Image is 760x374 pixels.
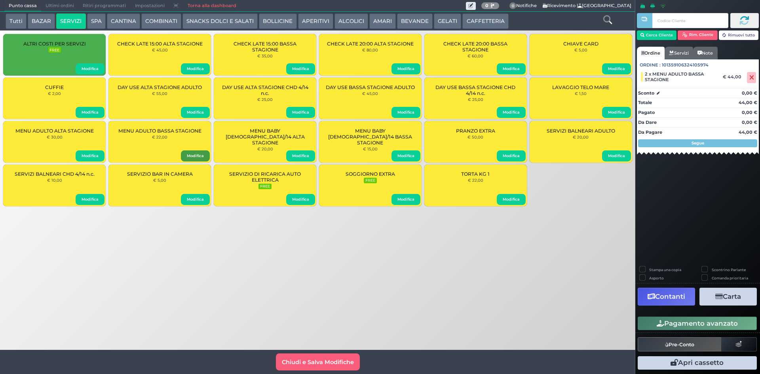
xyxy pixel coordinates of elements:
[362,47,378,52] small: € 80,00
[391,63,420,74] button: Modifica
[28,13,55,29] button: BAZAR
[47,135,63,139] small: € 30,00
[739,129,757,135] strong: 44,00 €
[431,41,520,53] span: CHECK LATE 20:00 BASSA STAGIONE
[431,84,520,96] span: DAY USE BASSA STAGIONE CHD 4/14 n.c.
[153,178,166,182] small: € 5,00
[220,128,310,146] span: MENU BABY [DEMOGRAPHIC_DATA]/14 ALTA STAGIONE
[131,0,169,11] span: Impostazioni
[181,194,210,205] button: Modifica
[468,178,483,182] small: € 22,00
[497,150,526,161] button: Modifica
[127,171,193,177] span: SERVIZIO BAR IN CAMERA
[602,150,631,161] button: Modifica
[15,171,95,177] span: SERVIZI BALNEARI CHD 4/14 n.c.
[645,71,718,82] span: 2 x MENU ADULTO BASSA STAGIONE
[258,184,271,189] small: FREE
[298,13,333,29] button: APERITIVI
[742,90,757,96] strong: 0,00 €
[434,13,461,29] button: GELATI
[181,63,210,74] button: Modifica
[467,53,483,58] small: € 60,00
[678,30,718,40] button: Rim. Cliente
[638,110,655,115] strong: Pagato
[4,0,41,11] span: Punto cassa
[719,30,759,40] button: Rimuovi tutto
[574,47,587,52] small: € 5,00
[369,13,396,29] button: AMARI
[45,84,64,90] span: CUFFIE
[665,47,693,59] a: Servizi
[638,317,757,330] button: Pagamento avanzato
[547,128,615,134] span: SERVIZI BALNEARI ADULTO
[638,337,722,351] button: Pre-Conto
[118,84,202,90] span: DAY USE ALTA STAGIONE ADULTO
[364,178,376,183] small: FREE
[327,41,414,47] span: CHECK LATE 20:00 ALTA STAGIONE
[363,146,378,151] small: € 15,00
[497,194,526,205] button: Modifica
[391,150,420,161] button: Modifica
[48,91,61,96] small: € 2,00
[41,0,78,11] span: Ultimi ordini
[602,107,631,118] button: Modifica
[220,41,310,53] span: CHECK LATE 15:00 BASSA STAGIONE
[23,41,86,47] span: ALTRI COSTI PER SERVIZI
[692,140,704,146] strong: Segue
[78,0,130,11] span: Ritiri programmati
[497,107,526,118] button: Modifica
[391,107,420,118] button: Modifica
[362,91,378,96] small: € 45,00
[276,353,360,370] button: Chiudi e Salva Modifiche
[107,13,140,29] button: CANTINA
[637,30,677,40] button: Cerca Cliente
[638,129,662,135] strong: Da Pagare
[649,267,681,272] label: Stampa una copia
[326,128,415,146] span: MENU BABY [DEMOGRAPHIC_DATA]/14 BASSA STAGIONE
[575,91,587,96] small: € 1,50
[286,194,315,205] button: Modifica
[257,53,273,58] small: € 35,00
[662,62,709,68] span: 101359106324105974
[712,275,748,281] label: Comanda prioritaria
[461,171,490,177] span: TORTA KG 1
[391,194,420,205] button: Modifica
[649,275,664,281] label: Asporto
[87,13,106,29] button: SPA
[182,13,258,29] button: SNACKS DOLCI E SALATI
[15,128,94,134] span: MENU ADULTO ALTA STAGIONE
[456,128,495,134] span: PRANZO EXTRA
[334,13,368,29] button: ALCOLICI
[602,63,631,74] button: Modifica
[485,3,488,8] b: 0
[181,107,210,118] button: Modifica
[497,63,526,74] button: Modifica
[141,13,181,29] button: COMBINATI
[47,178,62,182] small: € 10,00
[573,135,589,139] small: € 20,00
[637,47,665,59] a: Ordine
[467,135,483,139] small: € 50,00
[257,97,273,102] small: € 25,00
[742,120,757,125] strong: 0,00 €
[326,84,415,90] span: DAY USE BASSA STAGIONE ADULTO
[118,128,201,134] span: MENU ADULTO BASSA STAGIONE
[76,63,104,74] button: Modifica
[722,74,745,80] div: € 44,00
[739,100,757,105] strong: 44,00 €
[638,90,654,97] strong: Sconto
[712,267,746,272] label: Scontrino Parlante
[462,13,508,29] button: CAFFETTERIA
[220,84,310,96] span: DAY USE ALTA STAGIONE CHD 4/14 n.c.
[563,41,598,47] span: CHIAVE CARD
[117,41,203,47] span: CHECK LATE 15:00 ALTA STAGIONE
[397,13,433,29] button: BEVANDE
[152,91,167,96] small: € 55,00
[652,13,728,28] input: Codice Cliente
[152,47,168,52] small: € 45,00
[220,171,310,183] span: SERVIZIO DI RICARICA AUTO ELETTRICA
[56,13,85,29] button: SERVIZI
[699,288,757,306] button: Carta
[693,47,717,59] a: Note
[468,97,483,102] small: € 25,00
